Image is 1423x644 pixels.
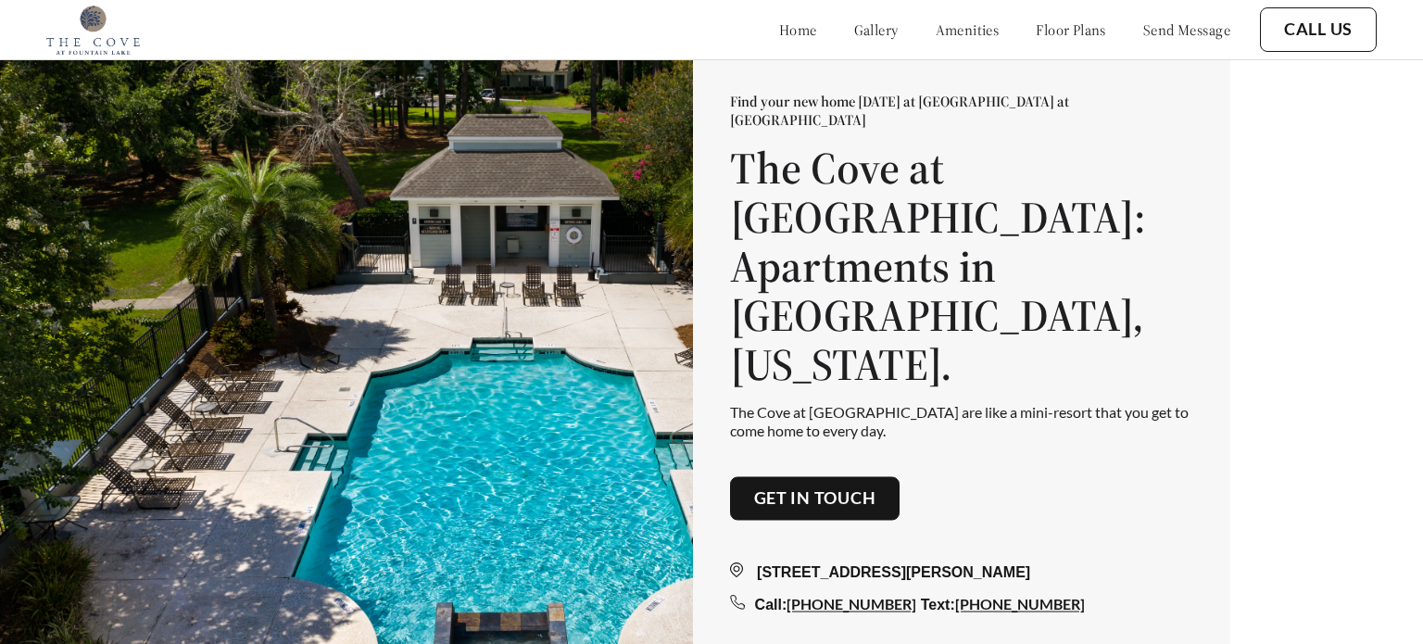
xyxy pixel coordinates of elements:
[730,404,1193,439] p: The Cove at [GEOGRAPHIC_DATA] are like a mini-resort that you get to come home to every day.
[779,20,817,39] a: home
[787,596,916,613] a: [PHONE_NUMBER]
[46,5,140,55] img: cove_at_fountain_lake_logo.png
[1143,20,1230,39] a: send message
[1284,19,1353,40] a: Call Us
[730,93,1193,130] p: Find your new home [DATE] at [GEOGRAPHIC_DATA] at [GEOGRAPHIC_DATA]
[730,562,1193,585] div: [STREET_ADDRESS][PERSON_NAME]
[730,145,1193,389] h1: The Cove at [GEOGRAPHIC_DATA]: Apartments in [GEOGRAPHIC_DATA], [US_STATE].
[1260,7,1377,52] button: Call Us
[730,476,900,521] button: Get in touch
[854,20,899,39] a: gallery
[755,598,787,613] span: Call:
[1036,20,1106,39] a: floor plans
[955,596,1085,613] a: [PHONE_NUMBER]
[754,488,876,509] a: Get in touch
[936,20,1000,39] a: amenities
[921,598,955,613] span: Text:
